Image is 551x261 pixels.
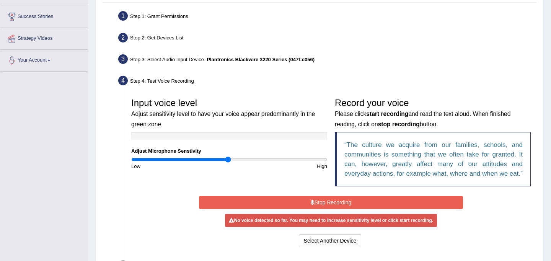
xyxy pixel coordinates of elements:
q: The culture we acquire from our families, schools, and communities is something that we often tak... [344,141,523,177]
b: Plantronics Blackwire 3220 Series (047f:c056) [207,57,315,62]
div: Low [127,163,229,170]
small: Please click and read the text aloud. When finished reading, click on button. [335,111,510,127]
a: Success Stories [0,6,88,25]
button: Select Another Device [299,234,362,247]
div: Step 1: Grant Permissions [115,9,540,26]
button: Stop Recording [199,196,463,209]
span: – [204,57,315,62]
b: stop recording [378,121,420,127]
div: High [229,163,331,170]
h3: Record your voice [335,98,531,128]
div: No voice detected so far. You may need to increase sensitivity level or click start recording. [225,214,437,227]
b: start recording [366,111,408,117]
a: Your Account [0,50,88,69]
a: Strategy Videos [0,28,88,47]
div: Step 3: Select Audio Input Device [115,52,540,69]
div: Step 2: Get Devices List [115,31,540,47]
small: Adjust sensitivity level to have your voice appear predominantly in the green zone [131,111,315,127]
label: Adjust Microphone Senstivity [131,147,201,155]
h3: Input voice level [131,98,327,128]
div: Step 4: Test Voice Recording [115,73,540,90]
